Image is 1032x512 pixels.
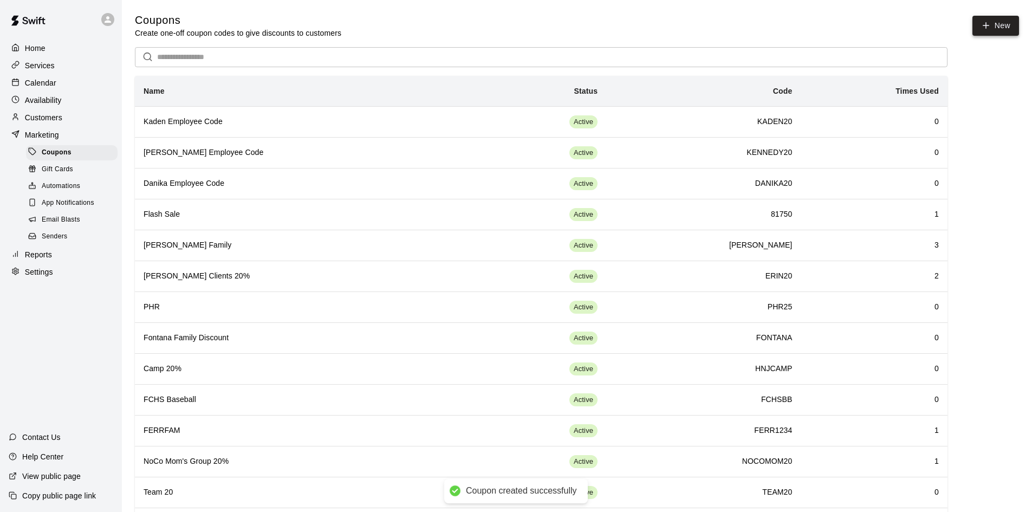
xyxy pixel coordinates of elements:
p: Copy public page link [22,490,96,501]
h6: FERR1234 [615,425,792,437]
h6: FCHSBB [615,394,792,406]
h6: ERIN20 [615,270,792,282]
h6: 0 [809,301,939,313]
span: Coupons [42,147,72,158]
span: Senders [42,231,68,242]
h6: NoCo Mom's Group 20% [144,456,458,468]
div: Coupon created successfully [466,485,577,497]
h5: Coupons [135,13,341,28]
h6: Kaden Employee Code [144,116,458,128]
h6: [PERSON_NAME] Employee Code [144,147,458,159]
p: Help Center [22,451,63,462]
b: Times Used [895,87,939,95]
div: Senders [26,229,118,244]
h6: 0 [809,332,939,344]
span: Active [569,241,598,251]
span: Automations [42,181,80,192]
a: Email Blasts [26,212,122,229]
span: App Notifications [42,198,94,209]
div: Email Blasts [26,212,118,228]
span: Active [569,395,598,405]
span: Active [569,333,598,344]
h6: 0 [809,116,939,128]
a: Availability [9,92,113,108]
p: Calendar [25,77,56,88]
p: Marketing [25,129,59,140]
a: Settings [9,264,113,280]
p: Home [25,43,46,54]
h6: FONTANA [615,332,792,344]
span: Active [569,117,598,127]
a: App Notifications [26,195,122,212]
h6: [PERSON_NAME] Family [144,239,458,251]
a: Automations [26,178,122,195]
h6: 0 [809,363,939,375]
b: Status [574,87,598,95]
h6: FCHS Baseball [144,394,458,406]
span: Active [569,179,598,189]
h6: NOCOMOM20 [615,456,792,468]
h6: [PERSON_NAME] Clients 20% [144,270,458,282]
b: Name [144,87,165,95]
h6: DANIKA20 [615,178,792,190]
span: Active [569,302,598,313]
a: Customers [9,109,113,126]
a: Gift Cards [26,161,122,178]
h6: PHR [144,301,458,313]
h6: 0 [809,487,939,498]
h6: HNJCAMP [615,363,792,375]
h6: 0 [809,147,939,159]
h6: FERRFAM [144,425,458,437]
span: Active [569,364,598,374]
h6: Flash Sale [144,209,458,221]
h6: 0 [809,394,939,406]
a: Senders [26,229,122,245]
span: Gift Cards [42,164,73,175]
a: Services [9,57,113,74]
b: Code [773,87,793,95]
span: Email Blasts [42,215,80,225]
p: Contact Us [22,432,61,443]
h6: TEAM20 [615,487,792,498]
div: Coupons [26,145,118,160]
p: Create one-off coupon codes to give discounts to customers [135,28,341,38]
p: Reports [25,249,52,260]
span: Active [569,457,598,467]
h6: [PERSON_NAME] [615,239,792,251]
h6: Fontana Family Discount [144,332,458,344]
span: Active [569,210,598,220]
a: Calendar [9,75,113,91]
h6: Camp 20% [144,363,458,375]
a: Marketing [9,127,113,143]
a: Reports [9,247,113,263]
span: Active [569,148,598,158]
p: Services [25,60,55,71]
h6: 1 [809,209,939,221]
p: Availability [25,95,62,106]
h6: Team 20 [144,487,458,498]
p: Settings [25,267,53,277]
div: App Notifications [26,196,118,211]
h6: 1 [809,425,939,437]
h6: 1 [809,456,939,468]
p: View public page [22,471,81,482]
div: Automations [26,179,118,194]
h6: 81750 [615,209,792,221]
span: Active [569,426,598,436]
button: New [972,16,1019,36]
a: Home [9,40,113,56]
p: Customers [25,112,62,123]
h6: KENNEDY20 [615,147,792,159]
h6: 2 [809,270,939,282]
h6: KADEN20 [615,116,792,128]
h6: 0 [809,178,939,190]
